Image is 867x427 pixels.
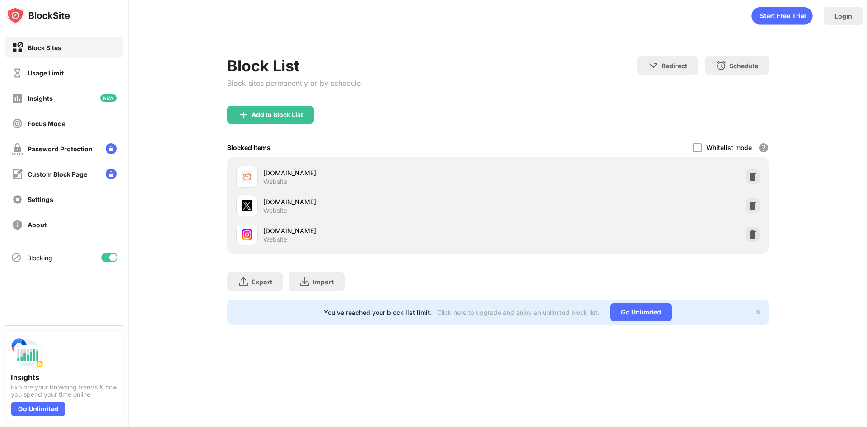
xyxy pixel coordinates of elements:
img: focus-off.svg [12,118,23,129]
div: Focus Mode [28,120,65,127]
div: Import [313,278,334,286]
img: push-insights.svg [11,337,43,369]
div: Website [263,178,287,186]
div: [DOMAIN_NAME] [263,197,498,206]
img: x-button.svg [755,309,762,316]
img: password-protection-off.svg [12,143,23,155]
img: lock-menu.svg [106,169,117,179]
img: logo-blocksite.svg [6,6,70,24]
img: favicons [242,229,252,240]
div: Block List [227,56,361,75]
div: Go Unlimited [610,303,672,321]
div: Website [263,206,287,215]
div: Password Protection [28,145,93,153]
div: Redirect [662,62,687,70]
img: new-icon.svg [100,94,117,102]
div: [DOMAIN_NAME] [263,168,498,178]
img: insights-off.svg [12,93,23,104]
div: About [28,221,47,229]
div: Explore your browsing trends & how you spend your time online [11,384,117,398]
img: favicons [242,200,252,211]
div: Go Unlimited [11,402,65,416]
img: lock-menu.svg [106,143,117,154]
img: about-off.svg [12,219,23,230]
div: Website [263,235,287,244]
div: Login [834,12,852,20]
div: Schedule [729,62,758,70]
img: block-on.svg [12,42,23,53]
div: Whitelist mode [706,144,752,151]
div: Insights [28,94,53,102]
div: You’ve reached your block list limit. [324,309,432,316]
div: Add to Block List [252,111,303,118]
img: favicons [242,171,252,182]
div: Block sites permanently or by schedule [227,79,361,88]
div: Blocking [27,254,52,262]
div: Block Sites [28,44,61,52]
div: Insights [11,373,117,382]
div: [DOMAIN_NAME] [263,226,498,235]
div: animation [751,7,813,25]
div: Settings [28,196,53,203]
img: settings-off.svg [12,194,23,205]
img: customize-block-page-off.svg [12,169,23,180]
img: time-usage-off.svg [12,67,23,79]
img: blocking-icon.svg [11,252,22,263]
div: Usage Limit [28,69,64,77]
div: Export [252,278,272,286]
div: Blocked Items [227,144,270,151]
div: Custom Block Page [28,170,87,178]
div: Click here to upgrade and enjoy an unlimited block list. [437,309,599,316]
